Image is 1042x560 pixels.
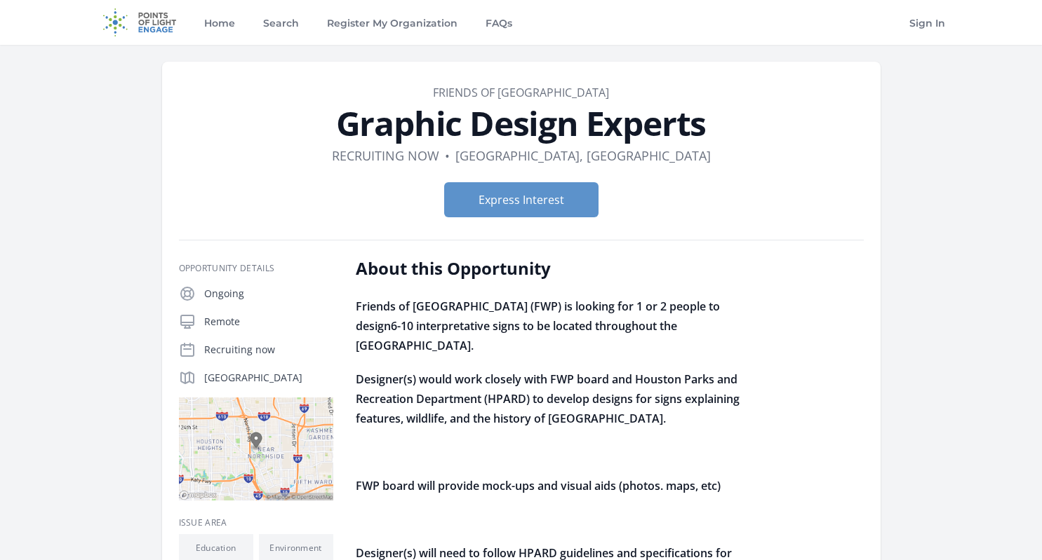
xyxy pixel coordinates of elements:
h1: Graphic Design Experts [179,107,864,140]
span: Friends of [GEOGRAPHIC_DATA] (FWP) is looking for 1 or 2 people to design [356,299,720,334]
h2: About this Opportunity [356,257,766,280]
span: FWP board will provide mock-ups and visual aids (photos. maps, etc) [356,478,721,493]
h3: Issue area [179,517,333,528]
dd: Recruiting now [332,146,439,165]
img: Map [179,397,333,500]
p: [GEOGRAPHIC_DATA] [204,371,333,385]
h3: Opportunity Details [179,263,333,274]
dd: [GEOGRAPHIC_DATA], [GEOGRAPHIC_DATA] [455,146,711,165]
a: Friends of [GEOGRAPHIC_DATA] [433,85,609,100]
p: Ongoing [204,287,333,301]
button: Express Interest [444,182,599,217]
span: Designer(s) would work closely with FWP board and Houston Parks and Recreation Department (HPARD)... [356,371,740,426]
span: 6-10 interpretative signs to be located throughout the [GEOGRAPHIC_DATA]. [356,318,677,353]
p: Remote [204,315,333,329]
p: Recruiting now [204,343,333,357]
div: • [445,146,450,165]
